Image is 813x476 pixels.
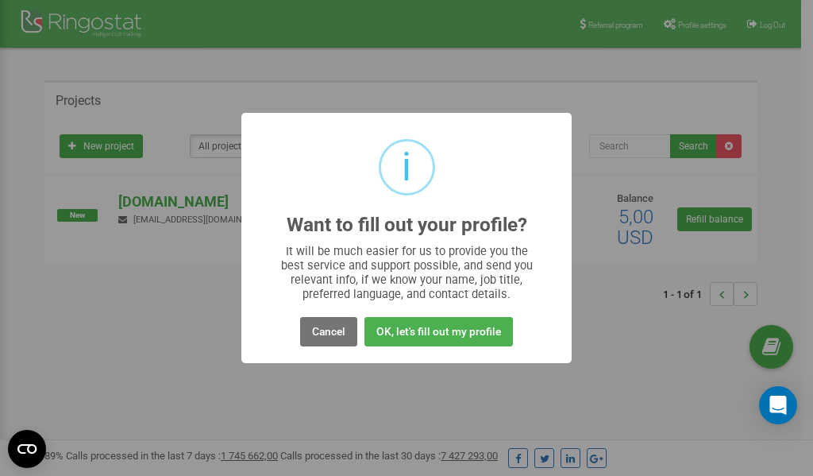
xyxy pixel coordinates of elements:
button: OK, let's fill out my profile [364,317,513,346]
h2: Want to fill out your profile? [287,215,527,236]
div: It will be much easier for us to provide you the best service and support possible, and send you ... [273,244,541,301]
button: Cancel [300,317,357,346]
button: Open CMP widget [8,430,46,468]
div: Open Intercom Messenger [759,386,797,424]
div: i [402,141,411,193]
